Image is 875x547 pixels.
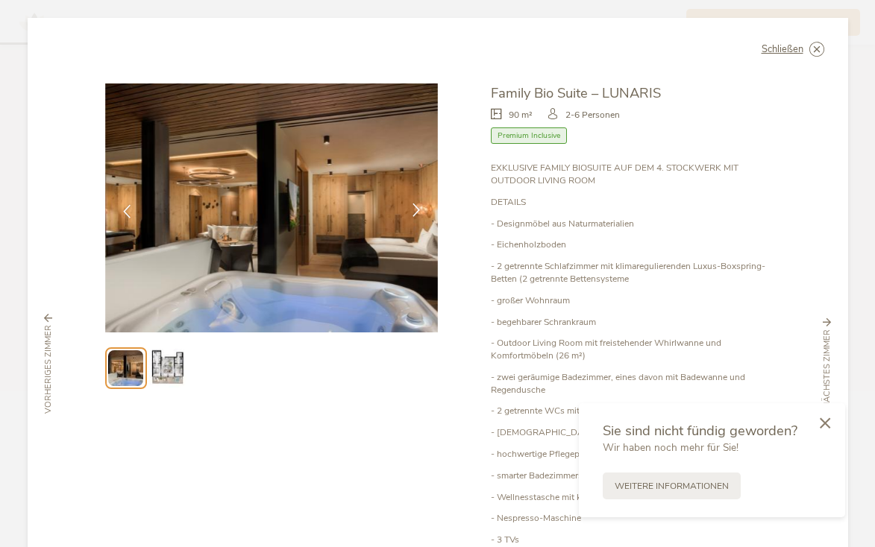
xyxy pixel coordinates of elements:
[603,440,738,455] span: Wir haben noch mehr für Sie!
[105,83,438,332] img: Family Bio Suite – LUNARIS
[565,109,620,121] span: 2-6 Personen
[491,316,771,329] p: - begehbarer Schrankraum
[821,329,833,408] span: nächstes Zimmer
[603,472,741,499] a: Weitere Informationen
[491,337,771,362] p: - Outdoor Living Room mit freistehender Whirlwanne und Komfortmöbeln (26 m²)
[108,350,143,385] img: Preview
[491,238,771,251] p: - Eichenholzboden
[509,109,533,121] span: 90 m²
[148,349,186,387] img: Preview
[603,421,797,440] span: Sie sind nicht fündig geworden?
[491,371,771,396] p: - zwei geräumige Badezimmer, eines davon mit Badewanne und Regendusche
[762,45,803,54] span: Schließen
[615,480,729,493] span: Weitere Informationen
[491,260,771,285] p: - 2 getrennte Schlafzimmer mit klimaregulierenden Luxus-Boxspring-Betten (2 getrennte Bettensysteme
[491,162,771,187] p: EXKLUSIVE FAMILY BIOSUITE AUF DEM 4. STOCKWERK MIT OUTDOOR LIVING ROOM
[491,294,771,307] p: - großer Wohnraum
[491,127,567,145] span: Premium Inclusive
[491,83,661,102] span: Family Bio Suite – LUNARIS
[491,196,771,209] p: DETAILS
[43,325,54,414] span: vorheriges Zimmer
[491,218,771,230] p: - Designmöbel aus Naturmaterialien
